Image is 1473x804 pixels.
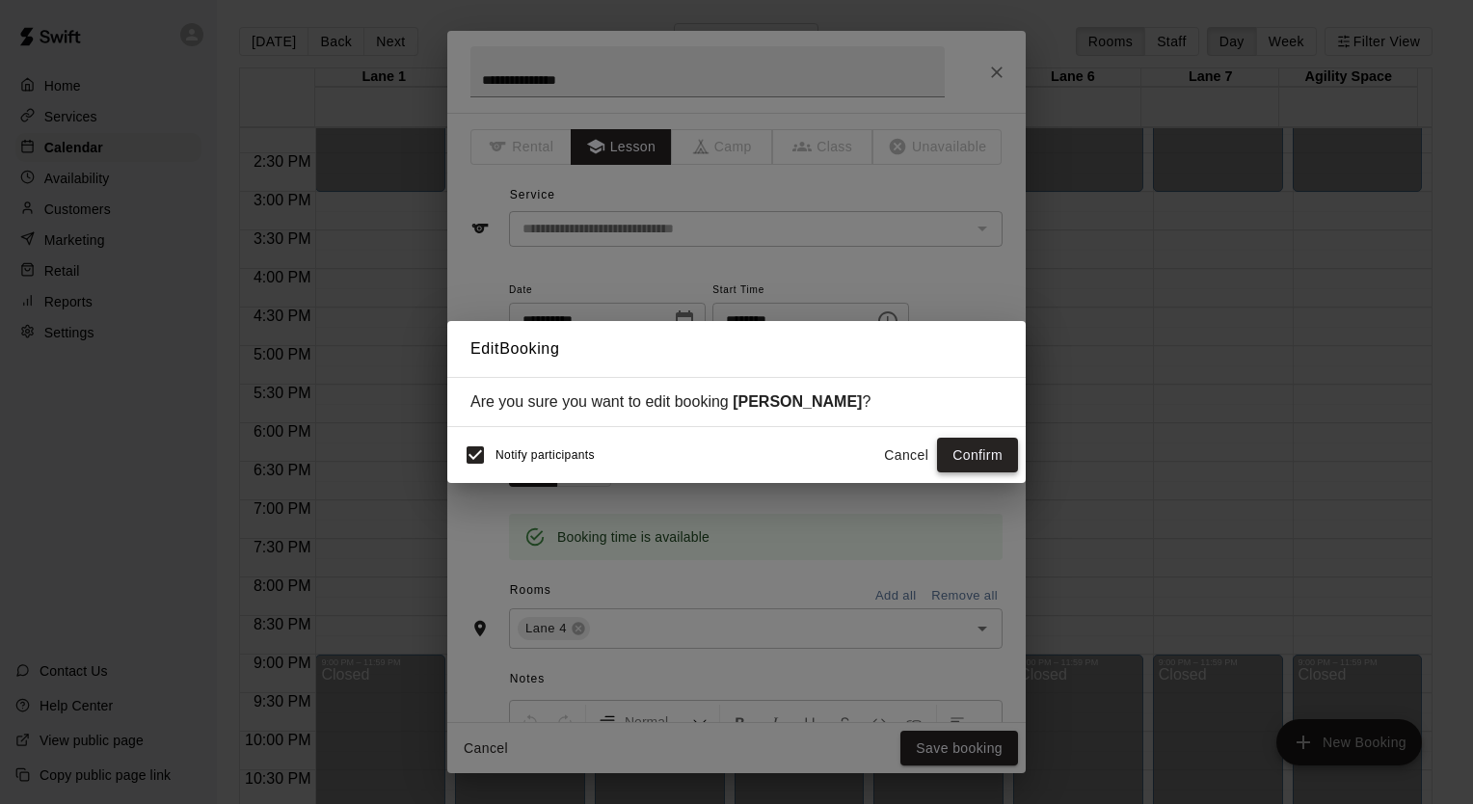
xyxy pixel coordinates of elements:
span: Notify participants [495,448,595,462]
h2: Edit Booking [447,321,1026,377]
button: Cancel [875,438,937,473]
strong: [PERSON_NAME] [733,393,862,410]
div: Are you sure you want to edit booking ? [470,393,1003,411]
button: Confirm [937,438,1018,473]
